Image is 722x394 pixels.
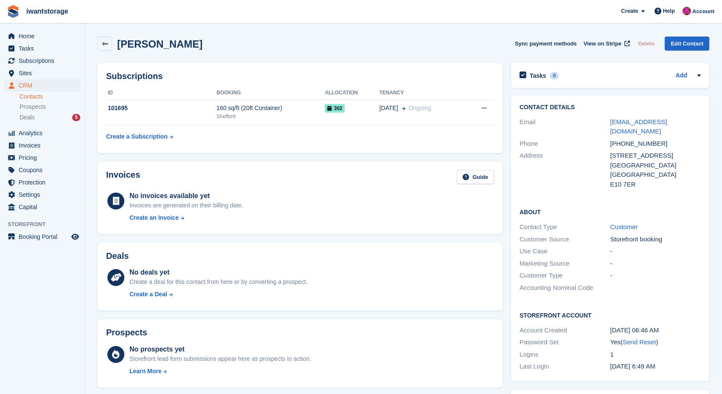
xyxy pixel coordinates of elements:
[520,311,701,319] h2: Storefront Account
[106,86,216,100] th: ID
[19,189,70,201] span: Settings
[20,103,46,111] span: Prospects
[72,114,80,121] div: 5
[520,283,610,293] div: Accounting Nominal Code
[530,72,546,79] h2: Tasks
[4,139,80,151] a: menu
[129,278,307,286] div: Create a deal for this contact from here or by converting a prospect.
[19,152,70,164] span: Pricing
[4,79,80,91] a: menu
[4,201,80,213] a: menu
[610,247,701,256] div: -
[610,170,701,180] div: [GEOGRAPHIC_DATA]
[520,350,610,360] div: Logins
[216,113,325,120] div: Shefford
[19,127,70,139] span: Analytics
[379,86,465,100] th: Tenancy
[4,67,80,79] a: menu
[106,170,140,184] h2: Invoices
[520,151,610,189] div: Address
[520,104,701,111] h2: Contact Details
[520,139,610,149] div: Phone
[676,71,687,81] a: Add
[106,104,216,113] div: 101695
[129,290,307,299] a: Create a Deal
[520,259,610,269] div: Marketing Source
[692,7,714,16] span: Account
[520,117,610,136] div: Email
[663,7,675,15] span: Help
[20,102,80,111] a: Prospects
[117,38,202,50] h2: [PERSON_NAME]
[129,191,243,201] div: No invoices available yet
[635,37,658,51] button: Delete
[520,222,610,232] div: Contact Type
[515,37,577,51] button: Sync payment methods
[129,367,311,376] a: Learn More
[19,139,70,151] span: Invoices
[520,326,610,335] div: Account Created
[409,105,431,111] span: Ongoing
[106,328,147,337] h2: Prospects
[129,354,311,363] div: Storefront lead form submissions appear here as prospects to action.
[129,213,243,222] a: Create an Invoice
[520,271,610,281] div: Customer Type
[623,338,656,346] a: Send Reset
[4,127,80,139] a: menu
[325,86,379,100] th: Allocation
[23,4,72,18] a: iwantstorage
[610,180,701,190] div: E10 7ER
[610,151,701,161] div: [STREET_ADDRESS]
[610,271,701,281] div: -
[129,367,161,376] div: Learn More
[19,55,70,67] span: Subscriptions
[325,104,345,113] span: 302
[610,161,701,170] div: [GEOGRAPHIC_DATA]
[4,176,80,188] a: menu
[106,132,168,141] div: Create a Subscription
[19,201,70,213] span: Capital
[4,43,80,54] a: menu
[683,7,691,15] img: Jonathan
[19,176,70,188] span: Protection
[610,326,701,335] div: [DATE] 06:46 AM
[8,220,84,229] span: Storefront
[520,247,610,256] div: Use Case
[7,5,20,18] img: stora-icon-8386f47178a22dfd0bd8f6a31ec36ba5ce8667c1dd55bd0f319d3a0aa187defe.svg
[379,104,398,113] span: [DATE]
[584,40,621,48] span: View on Stripe
[610,235,701,244] div: Storefront booking
[580,37,632,51] a: View on Stripe
[610,259,701,269] div: -
[106,129,173,145] a: Create a Subscription
[216,104,325,113] div: 160 sq/ft (20ft Container)
[610,223,638,230] a: Customer
[610,337,701,347] div: Yes
[19,30,70,42] span: Home
[610,139,701,149] div: [PHONE_NUMBER]
[129,290,167,299] div: Create a Deal
[19,231,70,243] span: Booking Portal
[520,235,610,244] div: Customer Source
[4,55,80,67] a: menu
[129,201,243,210] div: Invoices are generated on their billing date.
[19,79,70,91] span: CRM
[70,232,80,242] a: Preview store
[20,113,80,122] a: Deals 5
[4,30,80,42] a: menu
[520,362,610,371] div: Last Login
[4,164,80,176] a: menu
[4,152,80,164] a: menu
[621,7,638,15] span: Create
[4,189,80,201] a: menu
[19,164,70,176] span: Coupons
[19,43,70,54] span: Tasks
[457,170,494,184] a: Guide
[520,207,701,216] h2: About
[4,231,80,243] a: menu
[129,213,179,222] div: Create an Invoice
[106,71,494,81] h2: Subscriptions
[621,338,658,346] span: ( )
[20,113,35,122] span: Deals
[19,67,70,79] span: Sites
